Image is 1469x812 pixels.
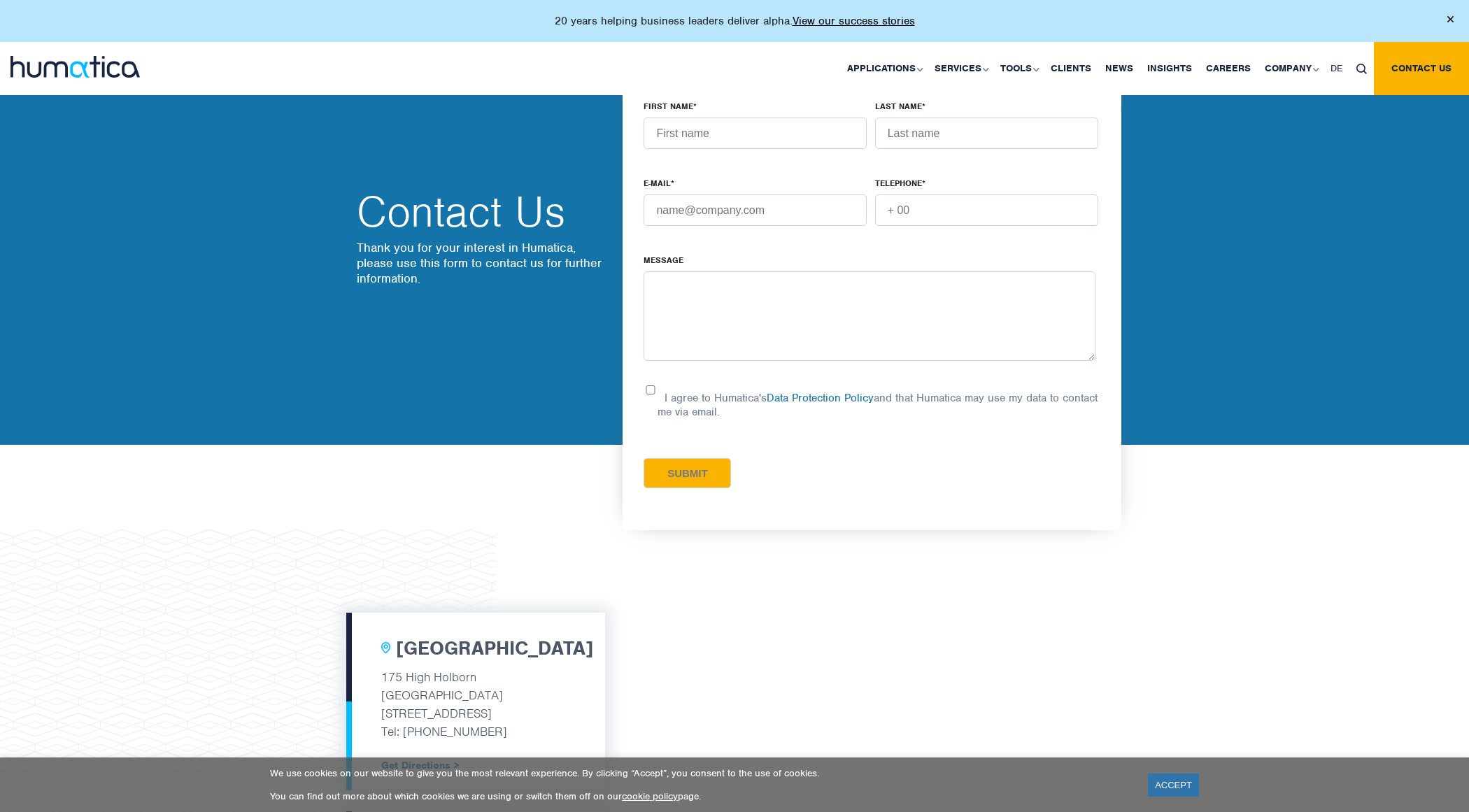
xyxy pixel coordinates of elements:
[357,191,609,233] h2: Contact Us
[270,767,1130,779] p: We use cookies on our website to give you the most relevant experience. By clicking “Accept”, you...
[381,704,570,722] p: [STREET_ADDRESS]
[767,391,874,405] a: Data Protection Policy
[658,391,1098,419] p: I agree to Humatica's and that Humatica may use my data to contact me via email.
[644,458,731,488] input: Submit
[555,14,915,28] p: 20 years helping business leaders deliver alpha.
[993,42,1044,95] a: Tools
[840,42,928,95] a: Applications
[875,194,1098,226] input: + 00
[644,385,658,394] input: I agree to Humatica'sData Protection Policyand that Humatica may use my data to contact me via em...
[644,117,867,149] input: First name
[381,686,570,704] p: [GEOGRAPHIC_DATA]
[1258,42,1323,95] a: Company
[1098,42,1140,95] a: News
[1199,42,1258,95] a: Careers
[644,178,671,189] span: E-MAIL
[928,42,993,95] a: Services
[1323,42,1349,95] a: DE
[793,14,915,28] a: View our success stories
[644,255,683,266] span: Message
[1148,774,1199,797] a: ACCEPT
[875,117,1098,149] input: Last name
[381,722,570,741] p: Tel: [PHONE_NUMBER]
[270,790,1130,802] p: You can find out more about which cookies we are using or switch them off on our page.
[396,637,593,661] h2: [GEOGRAPHIC_DATA]
[10,56,140,78] img: logo
[644,101,693,112] span: FIRST NAME
[875,101,922,112] span: LAST NAME
[1044,42,1098,95] a: Clients
[1374,42,1469,95] a: Contact us
[644,194,867,226] input: name@company.com
[357,240,609,286] p: Thank you for your interest in Humatica, please use this form to contact us for further information.
[1356,64,1367,74] img: search_icon
[381,668,570,686] p: 175 High Holborn
[1330,62,1342,74] span: DE
[875,178,922,189] span: TELEPHONE
[1140,42,1199,95] a: Insights
[622,790,678,802] a: cookie policy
